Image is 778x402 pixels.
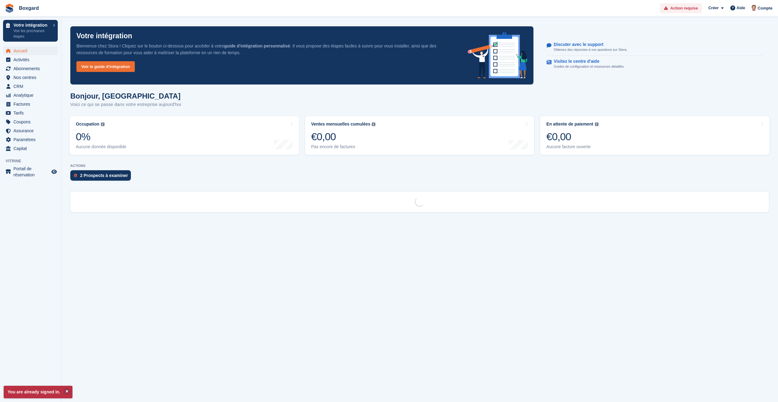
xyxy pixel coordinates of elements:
[3,135,58,144] a: menu
[13,73,50,82] span: Nos centres
[13,47,50,55] span: Accueil
[50,168,58,175] a: Boutique d'aperçu
[70,92,181,100] h1: Bonjour, [GEOGRAPHIC_DATA]
[546,122,593,127] div: En attente de paiement
[80,173,128,178] div: 2 Prospects à examiner
[540,116,769,155] a: En attente de paiement €0,00 Aucune facture ouverte
[13,109,50,117] span: Tarifs
[595,122,599,126] img: icon-info-grey-7440780725fd019a000dd9b08b2336e03edf1995a4989e88bcd33f0948082b44.svg
[3,73,58,82] a: menu
[305,116,534,155] a: Ventes mensuelles cumulées €0,00 Pas encore de factures
[3,91,58,100] a: menu
[224,43,290,48] strong: guide d'intégration personnalisé
[13,118,50,126] span: Coupons
[6,158,61,164] span: Vitrine
[554,47,627,52] p: Obtenez des réponses à vos questions sur Stora.
[13,100,50,108] span: Factures
[547,39,763,56] a: Discuter avec le support Obtenez des réponses à vos questions sur Stora.
[670,5,698,11] span: Action requise
[3,20,58,42] a: Votre intégration Voir les prochaines étapes
[546,130,598,143] div: €0,00
[13,23,50,27] p: Votre intégration
[13,82,50,91] span: CRM
[311,130,376,143] div: €0,00
[751,5,757,11] img: Alban Mackay
[546,144,598,149] div: Aucune facture ouverte
[76,144,126,149] div: Aucune donnée disponible
[3,82,58,91] a: menu
[3,144,58,153] a: menu
[17,3,41,13] a: Boxgard
[758,5,772,11] span: Compte
[70,116,299,155] a: Occupation 0% Aucune donnée disponible
[76,130,126,143] div: 0%
[4,386,72,398] p: You are already signed in.
[13,91,50,100] span: Analytique
[3,47,58,55] a: menu
[13,28,50,39] p: Voir les prochaines étapes
[76,32,132,39] p: Votre intégration
[76,61,135,72] a: Voir le guide d'intégration
[13,126,50,135] span: Assurance
[554,42,622,47] p: Discuter avec le support
[70,170,134,184] a: 2 Prospects à examiner
[13,166,50,178] span: Portail de réservation
[13,64,50,73] span: Abonnements
[76,43,458,56] p: Bienvenue chez Stora ! Cliquez sur le bouton ci-dessous pour accéder à votre . Il vous propose de...
[3,100,58,108] a: menu
[13,135,50,144] span: Paramètres
[708,5,719,11] span: Créer
[70,164,769,168] p: ACTIONS
[660,3,702,13] a: Action requise
[3,118,58,126] a: menu
[74,174,77,177] img: prospect-51fa495bee0391a8d652442698ab0144808aea92771e9ea1ae160a38d050c398.svg
[547,56,763,72] a: Visitez le centre d'aide Guides de configuration et ressources détaillés.
[554,64,625,69] p: Guides de configuration et ressources détaillés.
[76,122,99,127] div: Occupation
[554,59,620,64] p: Visitez le centre d'aide
[311,122,371,127] div: Ventes mensuelles cumulées
[3,126,58,135] a: menu
[468,32,528,78] img: onboarding-info-6c161a55d2c0e0a8cae90662b2fe09162a5109e8cc188191df67fb4f79e88e88.svg
[3,166,58,178] a: menu
[3,64,58,73] a: menu
[70,101,181,108] p: Voici ce qui se passe dans votre entreprise aujourd'hui
[5,4,14,13] img: stora-icon-8386f47178a22dfd0bd8f6a31ec36ba5ce8667c1dd55bd0f319d3a0aa187defe.svg
[13,55,50,64] span: Activités
[311,144,376,149] div: Pas encore de factures
[13,144,50,153] span: Capital
[3,55,58,64] a: menu
[372,122,375,126] img: icon-info-grey-7440780725fd019a000dd9b08b2336e03edf1995a4989e88bcd33f0948082b44.svg
[736,5,745,11] span: Aide
[3,109,58,117] a: menu
[101,122,105,126] img: icon-info-grey-7440780725fd019a000dd9b08b2336e03edf1995a4989e88bcd33f0948082b44.svg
